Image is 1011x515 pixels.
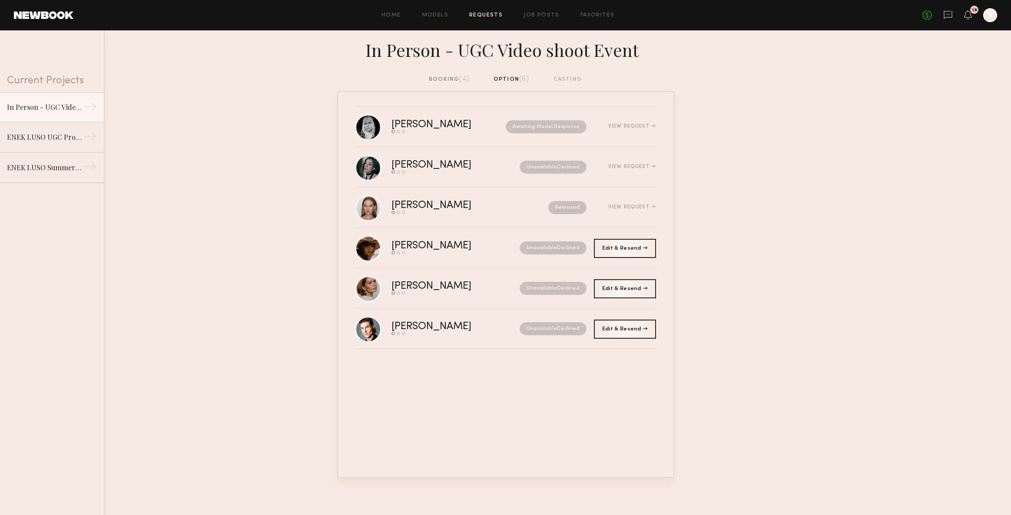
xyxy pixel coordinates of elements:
[355,309,656,349] a: [PERSON_NAME]UnavailableDeclined
[337,37,674,61] div: In Person - UGC Video shoot Event
[524,13,560,18] a: Job Posts
[7,132,83,142] div: ENEK LUSO UGC Project
[602,327,647,332] span: Edit & Resend
[83,100,97,117] div: →
[391,201,510,211] div: [PERSON_NAME]
[391,241,496,251] div: [PERSON_NAME]
[391,281,496,291] div: [PERSON_NAME]
[355,228,656,268] a: [PERSON_NAME]UnavailableDeclined
[381,13,401,18] a: Home
[602,246,647,251] span: Edit & Resend
[422,13,448,18] a: Models
[520,282,587,295] nb-request-status: Unavailable Declined
[355,188,656,228] a: [PERSON_NAME]ReleasedView Request
[7,102,83,112] div: In Person - UGC Video shoot Event
[548,201,587,214] nb-request-status: Released
[355,268,656,309] a: [PERSON_NAME]UnavailableDeclined
[608,164,656,169] div: View Request
[391,120,489,130] div: [PERSON_NAME]
[459,76,470,83] span: (4)
[580,13,615,18] a: Favorites
[429,75,470,84] div: booking
[608,205,656,210] div: View Request
[520,322,587,335] nb-request-status: Unavailable Declined
[520,161,587,174] nb-request-status: Unavailable Declined
[520,241,587,254] nb-request-status: Unavailable Declined
[355,147,656,188] a: [PERSON_NAME]UnavailableDeclinedView Request
[391,322,496,332] div: [PERSON_NAME]
[355,107,656,147] a: [PERSON_NAME]Awaiting Model ResponseView Request
[391,160,496,170] div: [PERSON_NAME]
[83,160,97,177] div: →
[7,162,83,173] div: ENEK LUSO Summer photshoot
[972,8,977,13] div: 18
[469,13,503,18] a: Requests
[506,120,587,133] nb-request-status: Awaiting Model Response
[608,124,656,129] div: View Request
[602,286,647,291] span: Edit & Resend
[983,8,997,22] a: V
[83,129,97,147] div: →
